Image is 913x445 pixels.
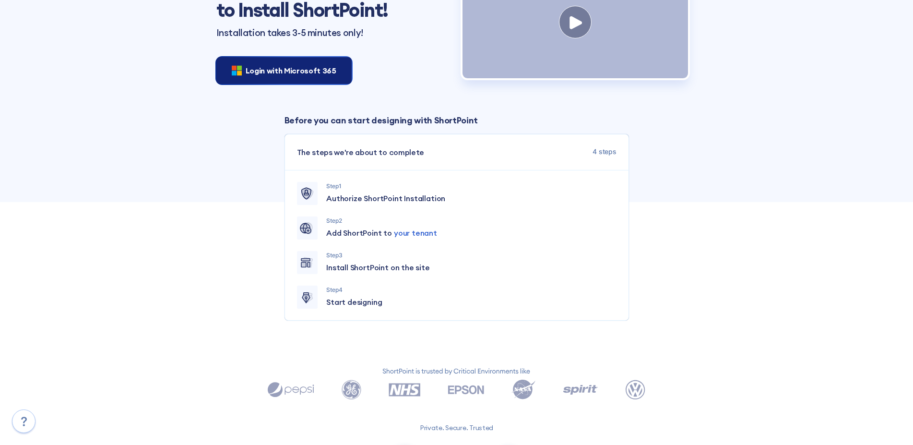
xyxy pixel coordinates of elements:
[326,296,382,308] span: Start designing
[326,262,430,273] span: Install ShortPoint on the site
[246,65,336,76] span: Login with Microsoft 365
[326,251,616,260] p: Step 3
[216,28,451,38] p: Installation takes 3-5 minutes only!
[285,114,629,127] p: Before you can start designing with ShortPoint
[593,146,616,158] span: 4 steps
[326,216,616,225] p: Step 2
[326,192,445,204] span: Authorize ShortPoint Installation
[394,228,437,238] span: your tenant
[297,146,424,158] span: The steps we're about to complete
[216,57,352,84] button: Login with Microsoft 365
[326,182,616,191] p: Step 1
[355,423,559,433] p: Private. Secure. Trusted
[740,334,913,445] iframe: Chat Widget
[326,286,616,294] p: Step 4
[326,227,437,239] span: Add ShortPoint to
